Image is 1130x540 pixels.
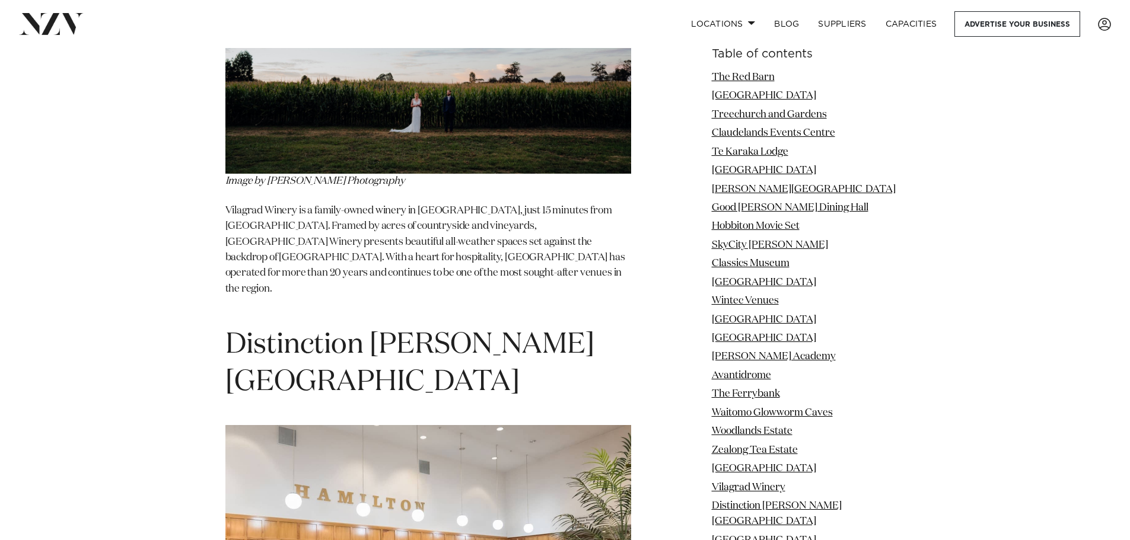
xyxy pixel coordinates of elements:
[712,277,816,287] a: [GEOGRAPHIC_DATA]
[225,331,594,397] span: Distinction [PERSON_NAME][GEOGRAPHIC_DATA]
[712,464,816,474] a: [GEOGRAPHIC_DATA]
[712,110,827,120] a: Treechurch and Gardens
[712,408,833,418] a: Waitomo Glowworm Caves
[712,165,816,175] a: [GEOGRAPHIC_DATA]
[954,11,1080,37] a: Advertise your business
[712,48,905,60] h6: Table of contents
[712,91,816,101] a: [GEOGRAPHIC_DATA]
[712,240,828,250] a: SkyCity [PERSON_NAME]
[712,315,816,325] a: [GEOGRAPHIC_DATA]
[712,389,780,399] a: The Ferrybank
[712,296,779,306] a: Wintec Venues
[682,11,765,37] a: Locations
[808,11,876,37] a: SUPPLIERS
[712,147,788,157] a: Te Karaka Lodge
[712,483,785,493] a: Vilagrad Winery
[712,203,868,213] a: Good [PERSON_NAME] Dining Hall
[712,72,775,82] a: The Red Barn
[765,11,808,37] a: BLOG
[712,222,800,232] a: Hobbiton Movie Set
[712,370,771,381] a: Avantidrome
[712,258,790,269] a: Classics Museum
[712,426,792,436] a: Woodlands Estate
[876,11,947,37] a: Capacities
[712,128,835,138] a: Claudelands Events Centre
[19,13,84,34] img: nzv-logo.png
[225,203,631,312] p: Vilagrad Winery is a family-owned winery in [GEOGRAPHIC_DATA], just 15 minutes from [GEOGRAPHIC_D...
[712,501,842,526] a: Distinction [PERSON_NAME][GEOGRAPHIC_DATA]
[712,352,836,362] a: [PERSON_NAME] Academy
[712,184,896,194] a: [PERSON_NAME][GEOGRAPHIC_DATA]
[712,445,798,455] a: Zealong Tea Estate
[712,333,816,343] a: [GEOGRAPHIC_DATA]
[225,176,405,186] em: Image by [PERSON_NAME] Photography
